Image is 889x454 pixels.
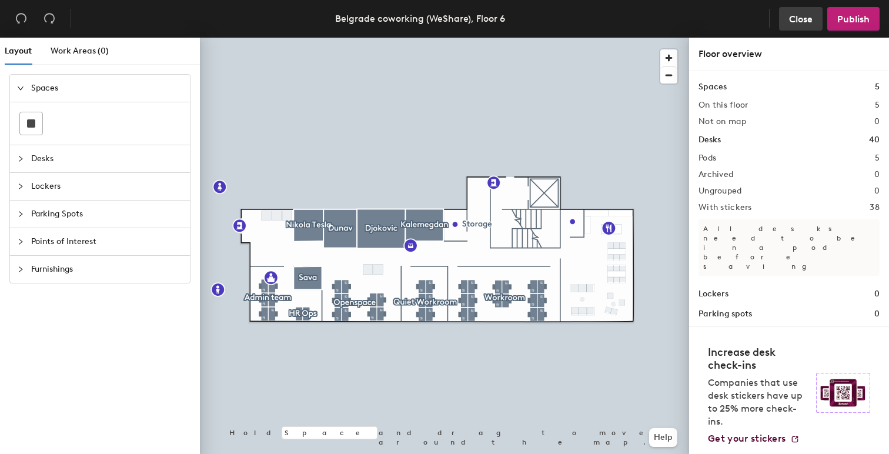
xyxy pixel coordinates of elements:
[698,186,742,196] h2: Ungrouped
[870,203,880,212] h2: 38
[698,153,716,163] h2: Pods
[17,183,24,190] span: collapsed
[875,81,880,94] h1: 5
[5,46,32,56] span: Layout
[708,346,809,372] h4: Increase desk check-ins
[17,155,24,162] span: collapsed
[708,433,800,445] a: Get your stickers
[31,228,183,255] span: Points of Interest
[17,266,24,273] span: collapsed
[698,47,880,61] div: Floor overview
[51,46,109,56] span: Work Areas (0)
[698,117,746,126] h2: Not on map
[17,85,24,92] span: expanded
[38,7,61,31] button: Redo (⌘ + ⇧ + Z)
[698,308,752,321] h1: Parking spots
[837,14,870,25] span: Publish
[874,288,880,301] h1: 0
[698,101,748,110] h2: On this floor
[31,256,183,283] span: Furnishings
[816,373,870,413] img: Sticker logo
[17,238,24,245] span: collapsed
[335,11,505,26] div: Belgrade coworking (WeShare), Floor 6
[875,101,880,110] h2: 5
[874,170,880,179] h2: 0
[789,14,813,25] span: Close
[31,201,183,228] span: Parking Spots
[869,133,880,146] h1: 40
[875,153,880,163] h2: 5
[874,308,880,321] h1: 0
[649,428,677,447] button: Help
[874,186,880,196] h2: 0
[31,75,183,102] span: Spaces
[9,7,33,31] button: Undo (⌘ + Z)
[698,133,721,146] h1: Desks
[708,376,809,428] p: Companies that use desk stickers have up to 25% more check-ins.
[779,7,823,31] button: Close
[698,288,728,301] h1: Lockers
[31,173,183,200] span: Lockers
[17,211,24,218] span: collapsed
[874,117,880,126] h2: 0
[698,219,880,276] p: All desks need to be in a pod before saving
[698,203,752,212] h2: With stickers
[698,170,733,179] h2: Archived
[31,145,183,172] span: Desks
[708,433,786,444] span: Get your stickers
[827,7,880,31] button: Publish
[698,81,727,94] h1: Spaces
